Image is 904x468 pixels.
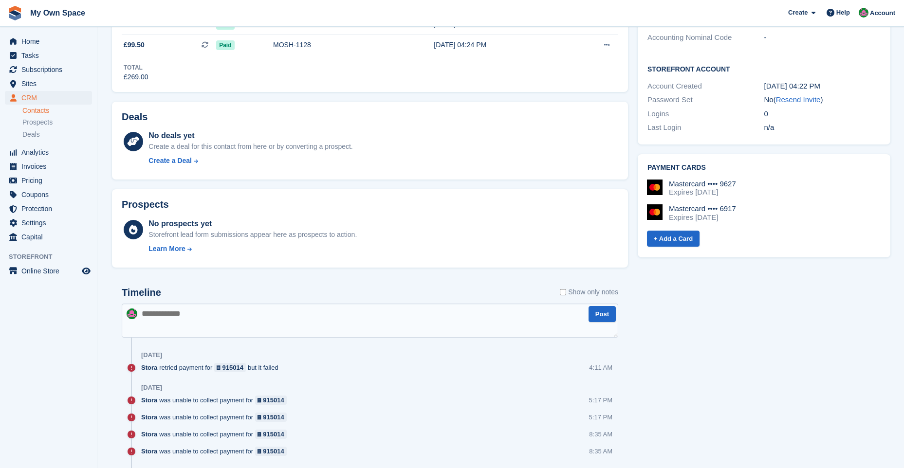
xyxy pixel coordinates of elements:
div: [DATE] [141,384,162,392]
a: 915014 [255,396,287,405]
div: Total [124,63,148,72]
a: + Add a Card [647,231,700,247]
span: Stora [141,430,157,439]
div: 915014 [222,363,243,372]
a: menu [5,216,92,230]
div: retried payment for but it failed [141,363,283,372]
div: 8:35 AM [589,430,612,439]
div: Expires [DATE] [669,213,736,222]
div: No prospects yet [148,218,357,230]
a: Learn More [148,244,357,254]
a: menu [5,160,92,173]
a: Prospects [22,117,92,127]
img: Mastercard Logo [647,204,663,220]
h2: Timeline [122,287,161,298]
div: 0 [764,108,881,120]
div: 5:17 PM [589,396,612,405]
a: My Own Space [26,5,89,21]
span: Stora [141,413,157,422]
div: MOSH-1128 [273,40,403,50]
a: menu [5,230,92,244]
div: Mastercard •••• 9627 [669,180,736,188]
div: Last Login [647,122,764,133]
div: 5:17 PM [589,413,612,422]
a: menu [5,174,92,187]
div: No [764,94,881,106]
img: Lucy Parry [859,8,868,18]
div: [DATE] 04:24 PM [434,40,567,50]
div: 915014 [263,447,284,456]
span: ( ) [774,95,823,104]
img: Mastercard Logo [647,180,663,195]
span: Invoices [21,160,80,173]
div: 8:35 AM [589,447,612,456]
img: Lucy Parry [127,308,137,319]
span: Stora [141,396,157,405]
span: Home [21,35,80,48]
a: menu [5,91,92,105]
a: Preview store [80,265,92,277]
span: Deals [22,130,40,139]
div: Accounting Nominal Code [647,32,764,43]
a: menu [5,145,92,159]
span: Settings [21,216,80,230]
a: menu [5,49,92,62]
div: was unable to collect payment for [141,447,292,456]
div: 4:11 AM [589,363,612,372]
a: Resend Invite [776,95,821,104]
div: Storefront lead form submissions appear here as prospects to action. [148,230,357,240]
span: Online Store [21,264,80,278]
span: Protection [21,202,80,216]
span: Help [836,8,850,18]
span: CRM [21,91,80,105]
span: Paid [216,40,234,50]
span: Account [870,8,895,18]
span: Create [788,8,808,18]
span: Subscriptions [21,63,80,76]
a: menu [5,188,92,201]
div: was unable to collect payment for [141,430,292,439]
a: menu [5,63,92,76]
div: [DATE] 04:22 PM [764,81,881,92]
div: - [764,32,881,43]
div: Logins [647,108,764,120]
span: Tasks [21,49,80,62]
label: Show only notes [560,287,618,297]
a: menu [5,77,92,90]
a: 915014 [214,363,246,372]
span: Pricing [21,174,80,187]
div: n/a [764,122,881,133]
div: Expires [DATE] [669,188,736,197]
span: Stora [141,447,157,456]
a: menu [5,202,92,216]
span: Storefront [9,252,97,262]
span: Analytics [21,145,80,159]
a: Contacts [22,106,92,115]
div: Create a deal for this contact from here or by converting a prospect. [148,142,352,152]
span: Prospects [22,118,53,127]
div: was unable to collect payment for [141,396,292,405]
a: Deals [22,129,92,140]
div: No deals yet [148,130,352,142]
img: stora-icon-8386f47178a22dfd0bd8f6a31ec36ba5ce8667c1dd55bd0f319d3a0aa187defe.svg [8,6,22,20]
button: Post [589,306,616,322]
span: Stora [141,363,157,372]
div: 915014 [263,430,284,439]
div: was unable to collect payment for [141,413,292,422]
div: Password Set [647,94,764,106]
span: Sites [21,77,80,90]
span: £99.50 [124,40,145,50]
span: Capital [21,230,80,244]
a: Create a Deal [148,156,352,166]
div: Create a Deal [148,156,192,166]
a: menu [5,35,92,48]
div: Mastercard •••• 6917 [669,204,736,213]
div: [DATE] [141,351,162,359]
div: 915014 [263,413,284,422]
span: Coupons [21,188,80,201]
a: menu [5,264,92,278]
h2: Prospects [122,199,169,210]
div: Account Created [647,81,764,92]
a: 915014 [255,447,287,456]
div: £269.00 [124,72,148,82]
